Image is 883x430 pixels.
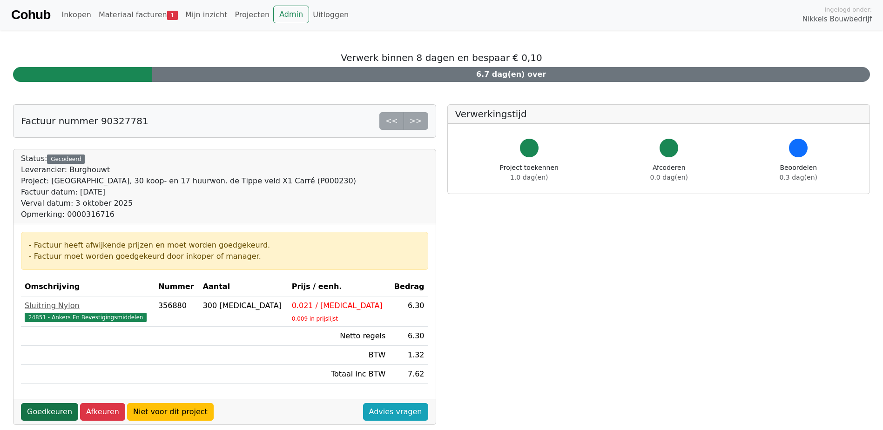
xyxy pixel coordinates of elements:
td: Totaal inc BTW [288,365,390,384]
div: Project toekennen [500,163,559,182]
a: Uitloggen [309,6,352,24]
th: Aantal [199,277,288,296]
td: Netto regels [288,327,390,346]
span: 0.3 dag(en) [780,174,817,181]
a: Cohub [11,4,50,26]
a: Afkeuren [80,403,125,421]
a: Inkopen [58,6,94,24]
th: Prijs / eenh. [288,277,390,296]
div: Sluitring Nylon [25,300,151,311]
div: - Factuur heeft afwijkende prijzen en moet worden goedgekeurd. [29,240,420,251]
h5: Verwerk binnen 8 dagen en bespaar € 0,10 [13,52,870,63]
a: Projecten [231,6,273,24]
div: 300 [MEDICAL_DATA] [203,300,284,311]
sub: 0.009 in prijslijst [292,316,338,322]
div: Opmerking: 0000316716 [21,209,356,220]
th: Bedrag [389,277,428,296]
td: 7.62 [389,365,428,384]
td: BTW [288,346,390,365]
div: Factuur datum: [DATE] [21,187,356,198]
span: 1 [167,11,178,20]
div: - Factuur moet worden goedgekeurd door inkoper of manager. [29,251,420,262]
a: Advies vragen [363,403,428,421]
span: Nikkels Bouwbedrijf [802,14,872,25]
div: Afcoderen [650,163,688,182]
td: 6.30 [389,327,428,346]
a: Sluitring Nylon24851 - Ankers En Bevestigingsmiddelen [25,300,151,322]
div: Beoordelen [780,163,817,182]
a: Niet voor dit project [127,403,214,421]
div: 6.7 dag(en) over [152,67,870,82]
div: 0.021 / [MEDICAL_DATA] [292,300,386,311]
td: 356880 [155,296,199,327]
span: 1.0 dag(en) [510,174,548,181]
h5: Factuur nummer 90327781 [21,115,148,127]
span: Ingelogd onder: [824,5,872,14]
div: Verval datum: 3 oktober 2025 [21,198,356,209]
span: 0.0 dag(en) [650,174,688,181]
div: Gecodeerd [47,155,85,164]
th: Omschrijving [21,277,155,296]
div: Status: [21,153,356,220]
a: Materiaal facturen1 [95,6,182,24]
span: 24851 - Ankers En Bevestigingsmiddelen [25,313,147,322]
th: Nummer [155,277,199,296]
h5: Verwerkingstijd [455,108,863,120]
a: Goedkeuren [21,403,78,421]
td: 1.32 [389,346,428,365]
div: Project: [GEOGRAPHIC_DATA], 30 koop- en 17 huurwon. de Tippe veld X1 Carré (P000230) [21,175,356,187]
a: Admin [273,6,309,23]
div: Leverancier: Burghouwt [21,164,356,175]
td: 6.30 [389,296,428,327]
a: Mijn inzicht [182,6,231,24]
